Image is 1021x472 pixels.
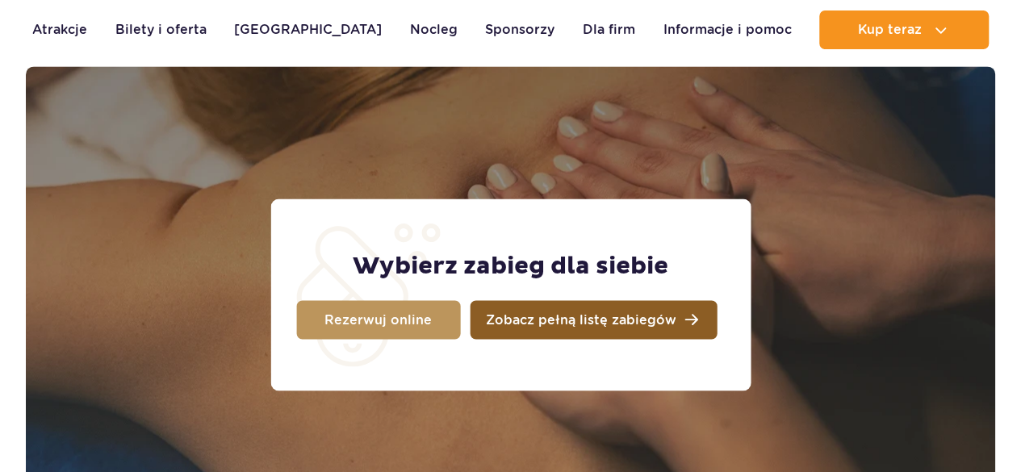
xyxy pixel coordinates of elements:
a: Informacje i pomoc [663,10,791,49]
a: Zobacz pełną listę zabiegów [470,300,717,339]
a: Dla firm [583,10,635,49]
a: [GEOGRAPHIC_DATA] [234,10,382,49]
span: Rezerwuj online [324,313,432,326]
a: Rezerwuj online [296,300,460,339]
a: Nocleg [410,10,458,49]
span: Kup teraz [857,23,921,37]
button: Kup teraz [819,10,989,49]
a: Sponsorzy [485,10,554,49]
a: Bilety i oferta [115,10,207,49]
h2: Wybierz zabieg dla siebie [353,250,668,281]
a: Atrakcje [32,10,87,49]
span: Zobacz pełną listę zabiegów [486,313,676,326]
